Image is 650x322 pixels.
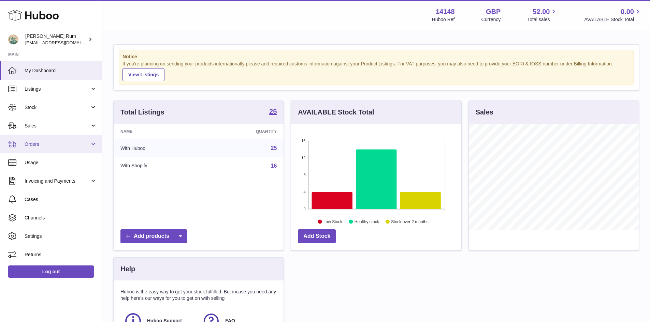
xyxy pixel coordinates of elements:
th: Quantity [205,124,284,139]
span: Sales [25,123,90,129]
text: 12 [302,156,306,160]
strong: Notice [122,53,630,60]
a: 0.00 AVAILABLE Stock Total [584,7,642,23]
text: Stock over 2 months [391,219,429,224]
div: [PERSON_NAME] Rum [25,33,87,46]
span: Settings [25,233,97,240]
a: 25 [269,108,277,116]
a: 25 [271,145,277,151]
a: 16 [271,163,277,169]
strong: 25 [269,108,277,115]
a: Log out [8,265,94,278]
span: My Dashboard [25,67,97,74]
h3: Total Listings [120,108,164,117]
td: With Shopify [114,157,205,175]
strong: 14148 [436,7,455,16]
a: Add products [120,229,187,243]
span: Cases [25,196,97,203]
text: 8 [304,173,306,177]
a: View Listings [122,68,164,81]
span: 52.00 [533,7,550,16]
p: Huboo is the easy way to get your stock fulfilled. But incase you need any help here's our ways f... [120,289,277,302]
h3: Sales [476,108,493,117]
a: 52.00 Total sales [527,7,558,23]
span: Returns [25,251,97,258]
span: Orders [25,141,90,148]
span: AVAILABLE Stock Total [584,16,642,23]
h3: AVAILABLE Stock Total [298,108,374,117]
span: Invoicing and Payments [25,178,90,184]
div: Currency [481,16,501,23]
span: 0.00 [621,7,634,16]
text: Low Stock [323,219,343,224]
h3: Help [120,264,135,274]
div: Huboo Ref [432,16,455,23]
span: [EMAIL_ADDRESS][DOMAIN_NAME] [25,40,100,45]
th: Name [114,124,205,139]
strong: GBP [486,7,501,16]
text: Healthy stock [355,219,379,224]
span: Stock [25,104,90,111]
text: 0 [304,207,306,211]
span: Usage [25,159,97,166]
text: 16 [302,139,306,143]
img: mail@bartirum.wales [8,34,18,45]
text: 4 [304,190,306,194]
a: Add Stock [298,229,336,243]
td: With Huboo [114,139,205,157]
span: Channels [25,215,97,221]
span: Listings [25,86,90,92]
div: If you're planning on sending your products internationally please add required customs informati... [122,61,630,81]
span: Total sales [527,16,558,23]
